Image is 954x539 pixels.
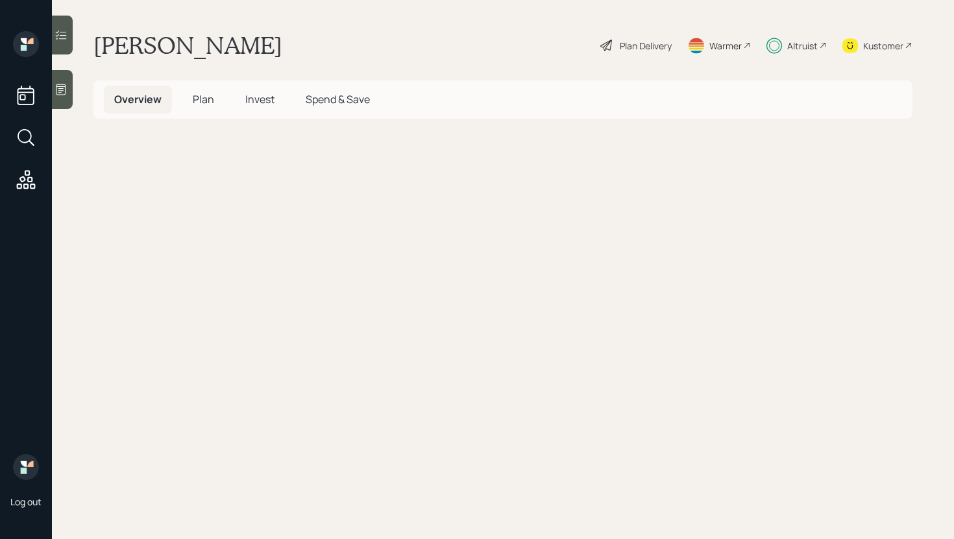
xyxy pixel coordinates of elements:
div: Kustomer [863,39,903,53]
span: Spend & Save [306,92,370,106]
div: Warmer [709,39,742,53]
div: Altruist [787,39,818,53]
span: Plan [193,92,214,106]
h1: [PERSON_NAME] [93,31,282,60]
span: Invest [245,92,275,106]
div: Plan Delivery [620,39,672,53]
img: retirable_logo.png [13,454,39,480]
span: Overview [114,92,162,106]
div: Log out [10,496,42,508]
